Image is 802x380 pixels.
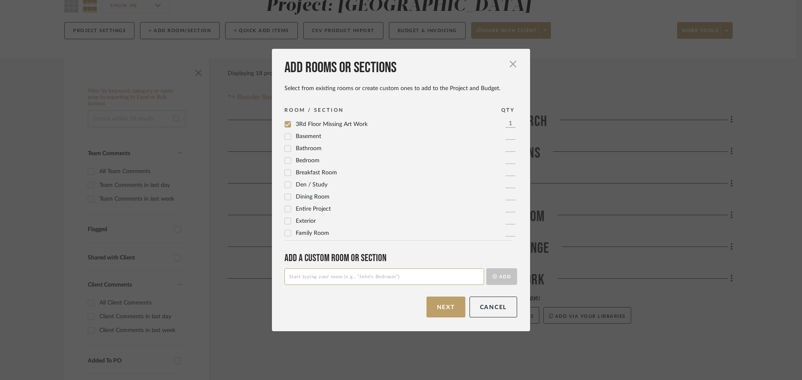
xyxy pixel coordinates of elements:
input: Start typing your room (e.g., “John’s Bedroom”) [284,268,484,285]
span: Entire Project [296,206,331,212]
span: Bedroom [296,158,320,164]
div: Add rooms or sections [284,59,517,77]
span: Family Room [296,230,329,236]
span: Basement [296,133,321,139]
div: Select from existing rooms or create custom ones to add to the Project and Budget. [284,85,517,92]
div: QTY [501,106,515,114]
div: ROOM / SECTION [284,106,344,114]
button: Add [486,268,517,285]
button: Next [426,297,465,317]
span: Bathroom [296,146,322,151]
span: Dining Room [296,194,330,200]
span: 3Rd Floor Missing Art Work [296,121,368,127]
button: Close [505,55,521,72]
div: Add a Custom room or Section [284,252,517,264]
button: Cancel [470,297,518,317]
span: Den / Study [296,182,327,188]
span: Breakfast Room [296,170,337,176]
span: Exterior [296,218,316,224]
